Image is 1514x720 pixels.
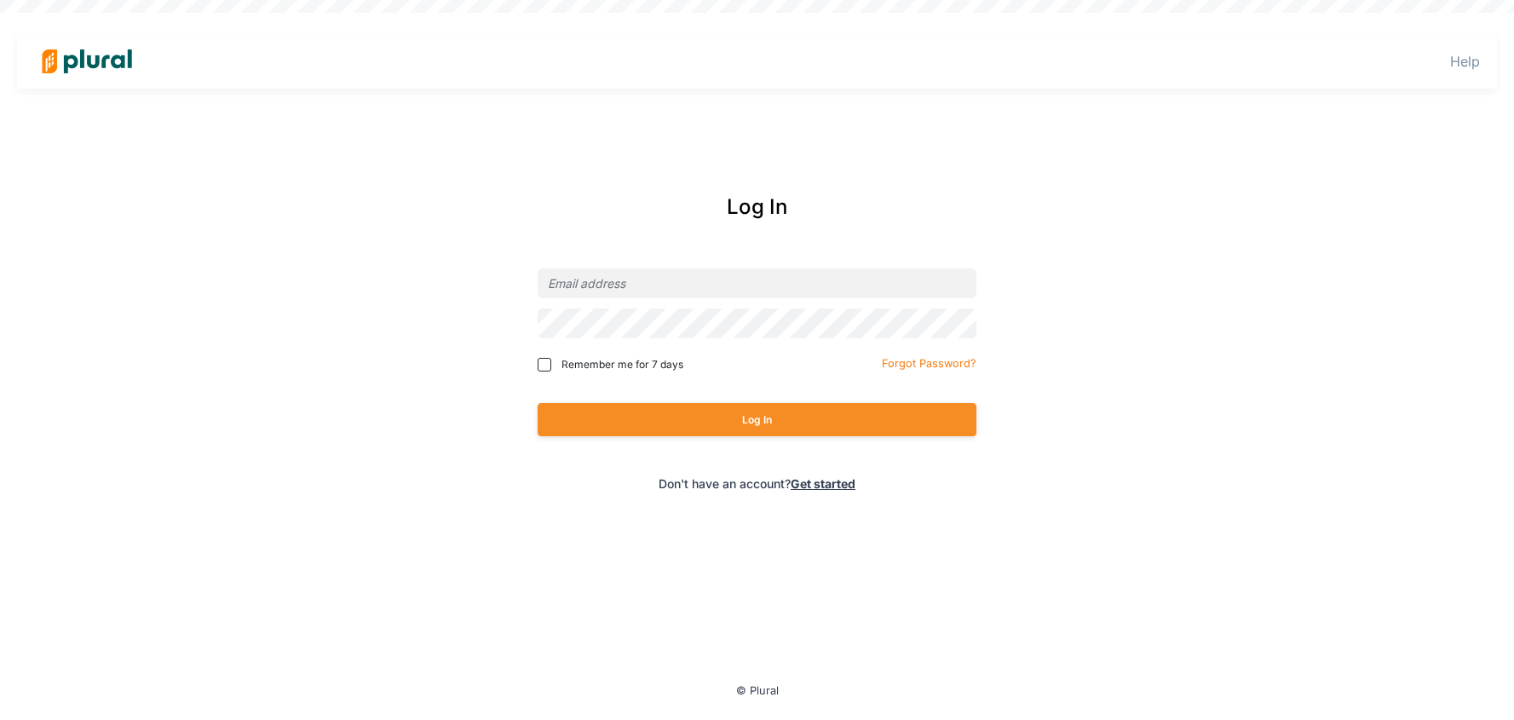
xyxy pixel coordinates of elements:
[882,357,976,370] small: Forgot Password?
[1450,53,1480,70] a: Help
[538,403,976,436] button: Log In
[882,354,976,371] a: Forgot Password?
[561,357,683,372] span: Remember me for 7 days
[464,475,1050,492] div: Don't have an account?
[791,476,855,491] a: Get started
[464,192,1050,222] div: Log In
[538,358,551,372] input: Remember me for 7 days
[27,32,147,91] img: Logo for Plural
[736,684,779,697] small: © Plural
[538,268,976,298] input: Email address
